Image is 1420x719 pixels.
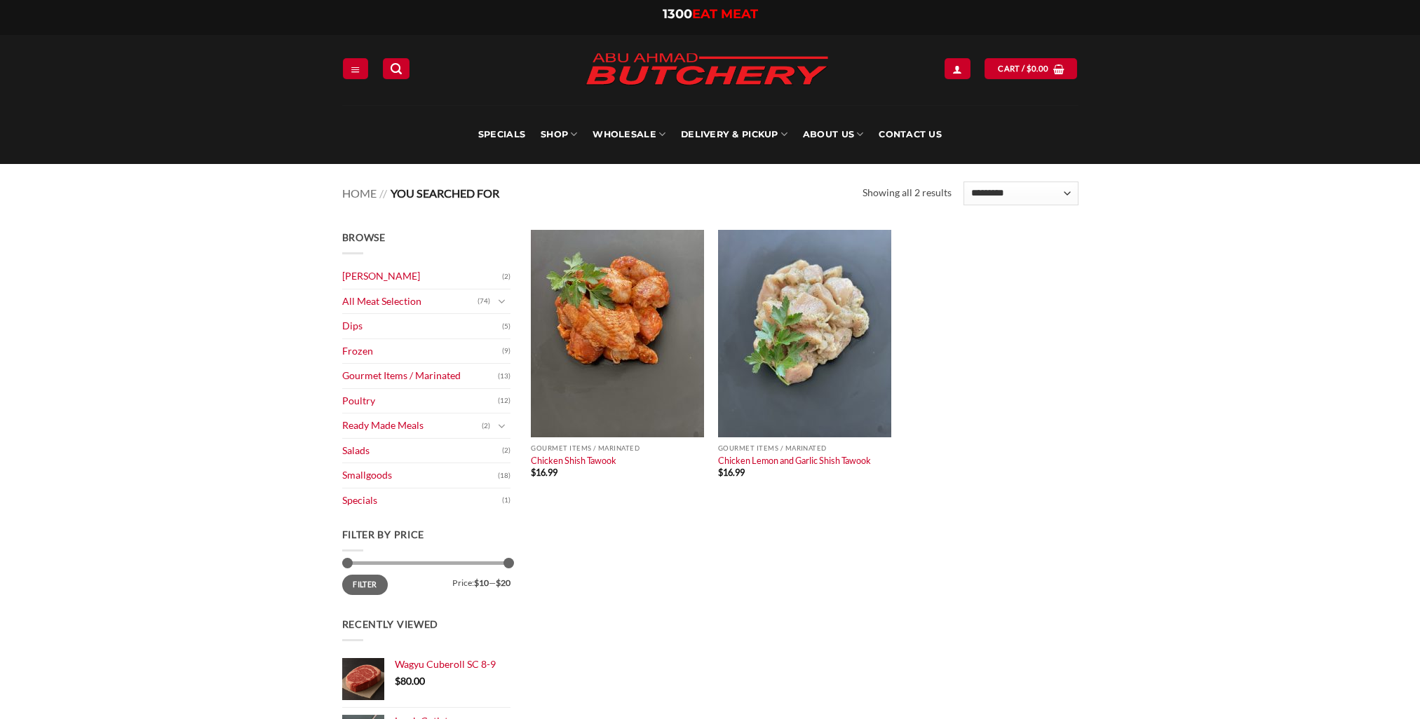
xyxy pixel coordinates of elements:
[1027,62,1032,75] span: $
[985,58,1077,78] a: View cart
[342,575,510,587] div: Price: —
[342,528,425,540] span: Filter by price
[342,575,388,594] button: Filter
[342,186,377,200] a: Home
[342,314,502,338] a: Dips
[502,490,510,511] span: (1)
[963,182,1078,205] select: Shop order
[718,444,891,452] p: Gourmet Items / Marinated
[803,105,863,164] a: About Us
[395,675,400,687] span: $
[718,230,891,437] img: Chicken-Lemon-and-Garlic-Shish-Tawook
[663,6,692,22] span: 1300
[343,58,368,78] a: Menu
[945,58,970,78] a: Login
[342,618,439,630] span: Recently Viewed
[574,43,840,97] img: Abu Ahmad Butchery
[531,467,536,478] span: $
[494,418,510,434] button: Toggle
[531,467,557,478] bdi: 16.99
[502,316,510,337] span: (5)
[379,186,387,200] span: //
[342,463,498,488] a: Smallgoods
[342,439,502,463] a: Salads
[502,266,510,287] span: (2)
[482,416,490,437] span: (2)
[718,467,745,478] bdi: 16.99
[342,264,502,289] a: [PERSON_NAME]
[478,105,525,164] a: Specials
[502,341,510,362] span: (9)
[502,440,510,461] span: (2)
[342,289,478,314] a: All Meat Selection
[498,366,510,387] span: (13)
[478,291,490,312] span: (74)
[879,105,942,164] a: Contact Us
[342,339,502,364] a: Frozen
[383,58,410,78] a: Search
[498,465,510,486] span: (18)
[494,294,510,309] button: Toggle
[692,6,758,22] span: EAT MEAT
[531,455,616,466] a: Chicken Shish Tawook
[1027,64,1049,73] bdi: 0.00
[541,105,577,164] a: SHOP
[342,488,502,513] a: Specials
[395,658,510,671] a: Wagyu Cuberoll SC 8-9
[342,231,386,243] span: Browse
[681,105,787,164] a: Delivery & Pickup
[718,467,723,478] span: $
[474,577,489,588] span: $10
[342,364,498,388] a: Gourmet Items / Marinated
[593,105,665,164] a: Wholesale
[342,389,498,413] a: Poultry
[496,577,510,588] span: $20
[395,658,496,670] span: Wagyu Cuberoll SC 8-9
[663,6,758,22] a: 1300EAT MEAT
[342,413,482,438] a: Ready Made Meals
[531,230,704,437] img: Chicken-Shish-Tawook
[863,185,952,201] p: Showing all 2 results
[395,675,425,687] bdi: 80.00
[498,390,510,411] span: (12)
[718,455,871,466] a: Chicken Lemon and Garlic Shish Tawook
[391,186,499,200] span: You searched for
[531,444,704,452] p: Gourmet Items / Marinated
[998,62,1048,75] span: Cart /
